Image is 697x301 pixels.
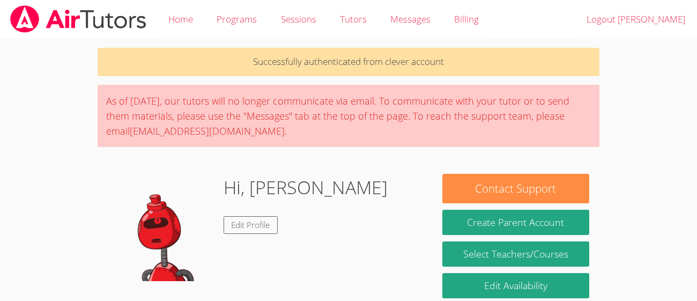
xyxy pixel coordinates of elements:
button: Contact Support [442,174,590,203]
button: Create Parent Account [442,210,590,235]
a: Edit Profile [224,216,278,234]
div: As of [DATE], our tutors will no longer communicate via email. To communicate with your tutor or ... [98,85,599,147]
p: Successfully authenticated from clever account [98,48,599,76]
img: airtutors_banner-c4298cdbf04f3fff15de1276eac7730deb9818008684d7c2e4769d2f7ddbe033.png [9,5,147,33]
h1: Hi, [PERSON_NAME] [224,174,388,201]
img: default.png [108,174,215,281]
a: Select Teachers/Courses [442,241,590,267]
span: Messages [390,13,431,25]
a: Edit Availability [442,273,590,298]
